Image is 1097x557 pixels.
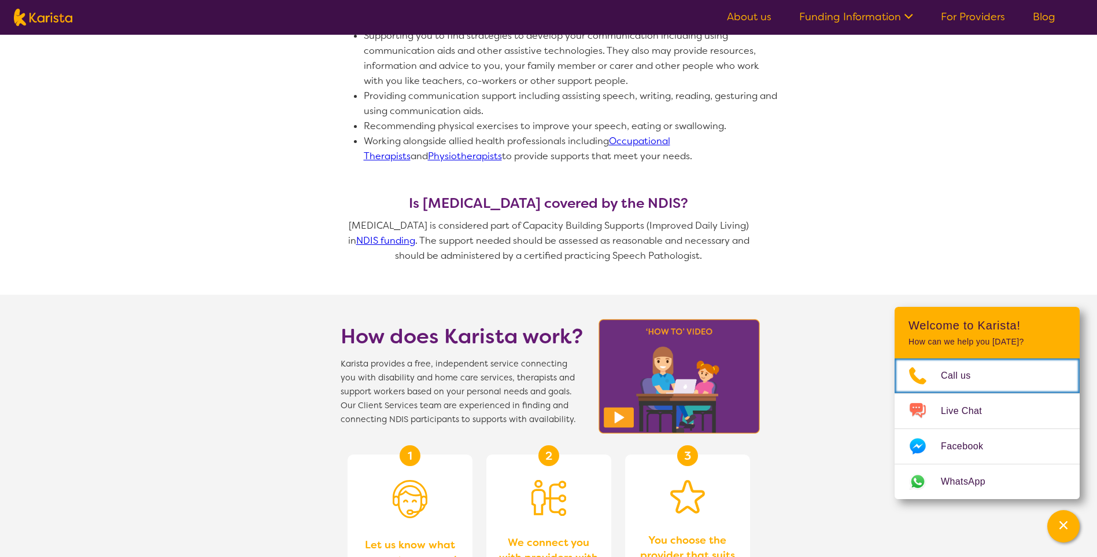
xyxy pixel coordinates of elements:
[400,445,420,466] div: 1
[1033,10,1055,24] a: Blog
[799,10,913,24] a: Funding Information
[908,318,1066,332] h2: Welcome to Karista!
[356,234,415,247] a: NDIS funding
[538,445,559,466] div: 2
[364,28,780,89] li: Supporting you to find strategies to develop your communication including using communication aid...
[531,480,566,516] img: Person being matched to services icon
[364,134,780,164] li: Working alongside allied health professionals including and to provide supports that meet your ne...
[1047,510,1080,543] button: Channel Menu
[941,402,996,420] span: Live Chat
[908,337,1066,347] p: How can we help you [DATE]?
[341,218,757,263] p: [MEDICAL_DATA] is considered part of Capacity Building Supports (Improved Daily Living) in . The ...
[677,445,698,466] div: 3
[364,119,780,134] li: Recommending physical exercises to improve your speech, eating or swallowing.
[428,150,502,162] a: Physiotherapists
[895,358,1080,499] ul: Choose channel
[595,316,764,437] img: Karista video
[941,438,997,455] span: Facebook
[341,195,757,211] h3: Is [MEDICAL_DATA] covered by the NDIS?
[364,89,780,119] li: Providing communication support including assisting speech, writing, reading, gesturing and using...
[941,367,985,384] span: Call us
[393,480,427,518] img: Person with headset icon
[895,464,1080,499] a: Web link opens in a new tab.
[341,357,583,427] span: Karista provides a free, independent service connecting you with disability and home care service...
[14,9,72,26] img: Karista logo
[670,480,705,514] img: Star icon
[941,473,999,490] span: WhatsApp
[727,10,771,24] a: About us
[895,307,1080,499] div: Channel Menu
[341,323,583,350] h1: How does Karista work?
[941,10,1005,24] a: For Providers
